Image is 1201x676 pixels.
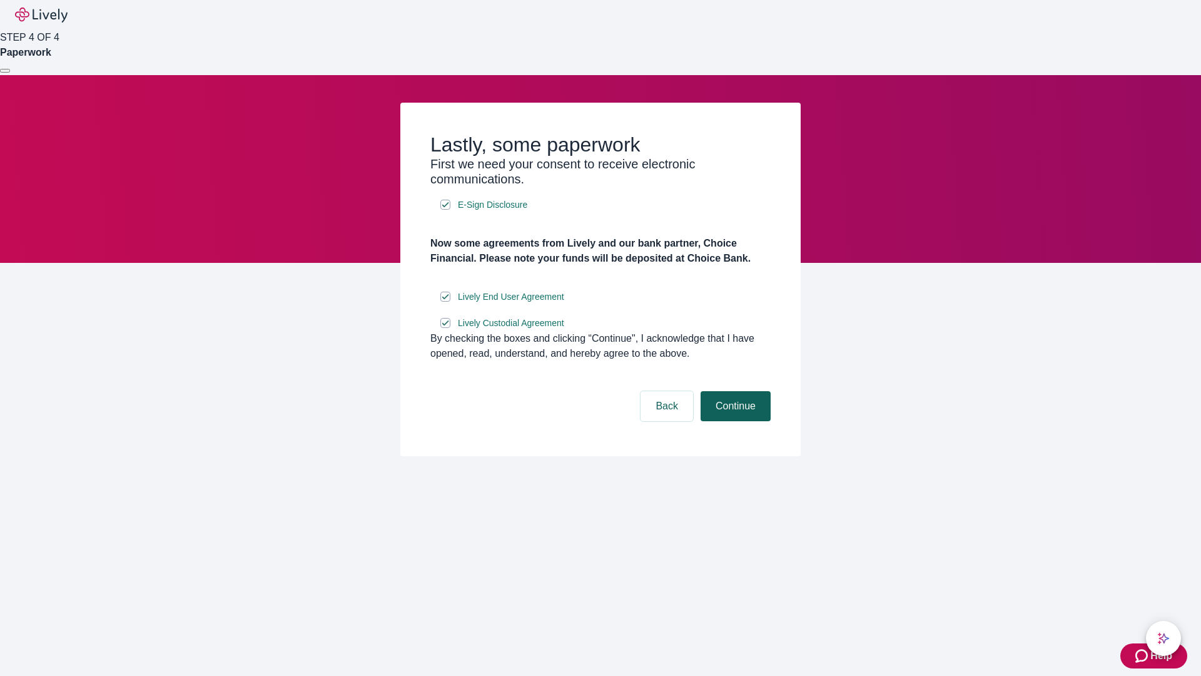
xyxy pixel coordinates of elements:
[430,133,771,156] h2: Lastly, some paperwork
[1157,632,1170,645] svg: Lively AI Assistant
[455,289,567,305] a: e-sign disclosure document
[458,290,564,304] span: Lively End User Agreement
[458,198,527,212] span: E-Sign Disclosure
[15,8,68,23] img: Lively
[430,236,771,266] h4: Now some agreements from Lively and our bank partner, Choice Financial. Please note your funds wi...
[1146,621,1181,656] button: chat
[455,315,567,331] a: e-sign disclosure document
[641,391,693,421] button: Back
[458,317,564,330] span: Lively Custodial Agreement
[701,391,771,421] button: Continue
[1120,643,1187,668] button: Zendesk support iconHelp
[455,197,530,213] a: e-sign disclosure document
[1150,648,1172,663] span: Help
[430,156,771,187] h3: First we need your consent to receive electronic communications.
[430,331,771,361] div: By checking the boxes and clicking “Continue", I acknowledge that I have opened, read, understand...
[1135,648,1150,663] svg: Zendesk support icon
